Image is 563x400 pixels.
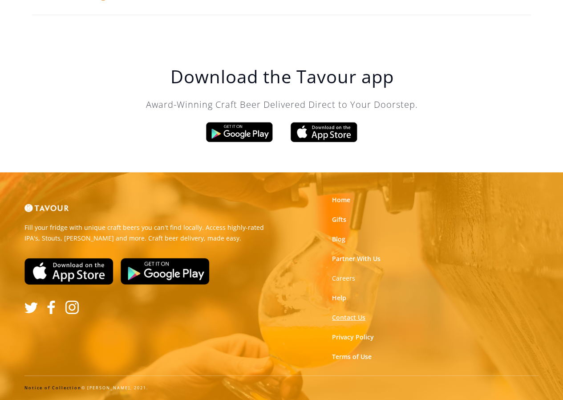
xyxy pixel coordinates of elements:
[332,294,346,302] a: Help
[332,274,355,283] a: Careers
[332,254,381,263] a: Partner With Us
[332,196,350,204] a: Home
[104,98,460,111] p: Award-Winning Craft Beer Delivered Direct to Your Doorstep.
[332,274,355,282] strong: Careers
[24,385,81,391] a: Notice of Collection
[332,313,365,322] a: Contact Us
[332,215,346,224] a: Gifts
[332,235,345,244] a: Blog
[332,333,374,342] a: Privacy Policy
[24,222,275,244] p: Fill your fridge with unique craft beers you can't find locally. Access highly-rated IPA's, Stout...
[104,66,460,87] h1: Download the Tavour app
[24,385,539,391] div: © [PERSON_NAME], 2021.
[332,352,372,361] a: Terms of Use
